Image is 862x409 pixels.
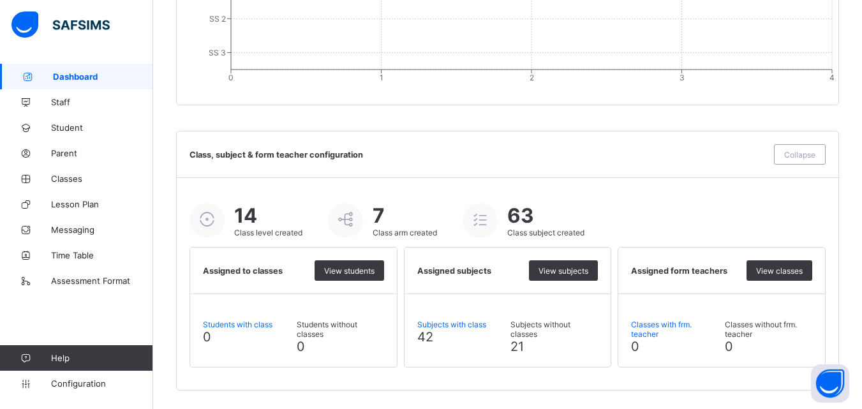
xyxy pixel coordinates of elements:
span: Assigned subjects [417,266,523,276]
span: Student [51,123,153,133]
span: Staff [51,97,153,107]
span: 14 [234,204,302,228]
span: 7 [373,204,437,228]
span: Parent [51,148,153,158]
span: Class, subject & form teacher configuration [189,150,768,160]
span: Classes without frm. teacher [725,320,812,339]
span: Assigned to classes [203,266,308,276]
span: Help [51,353,152,363]
span: Class subject created [507,228,584,237]
span: Classes with frm. teacher [631,320,718,339]
span: Students with class [203,320,290,329]
tspan: 4 [829,73,835,82]
span: Subjects with class [417,320,505,329]
span: Messaging [51,225,153,235]
span: Students without classes [297,320,384,339]
span: 0 [297,339,305,354]
span: 0 [203,329,211,345]
span: Configuration [51,378,152,389]
span: Class level created [234,228,302,237]
span: Lesson Plan [51,199,153,209]
span: View classes [756,266,803,276]
span: Assigned form teachers [631,266,740,276]
span: Assessment Format [51,276,153,286]
tspan: 2 [530,73,534,82]
tspan: 0 [228,73,234,82]
span: 0 [725,339,733,354]
tspan: 1 [380,73,383,82]
span: Dashboard [53,71,153,82]
span: Class arm created [373,228,437,237]
span: Classes [51,174,153,184]
tspan: 3 [680,73,685,82]
img: safsims [11,11,110,38]
span: 42 [417,329,433,345]
span: 0 [631,339,639,354]
span: Subjects without classes [510,320,598,339]
tspan: SS 3 [209,48,226,57]
tspan: SS 2 [209,14,226,24]
button: Open asap [811,364,849,403]
span: View subjects [539,266,588,276]
span: Time Table [51,250,153,260]
span: 63 [507,204,584,228]
span: Collapse [784,150,815,160]
span: 21 [510,339,524,354]
span: View students [324,266,375,276]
